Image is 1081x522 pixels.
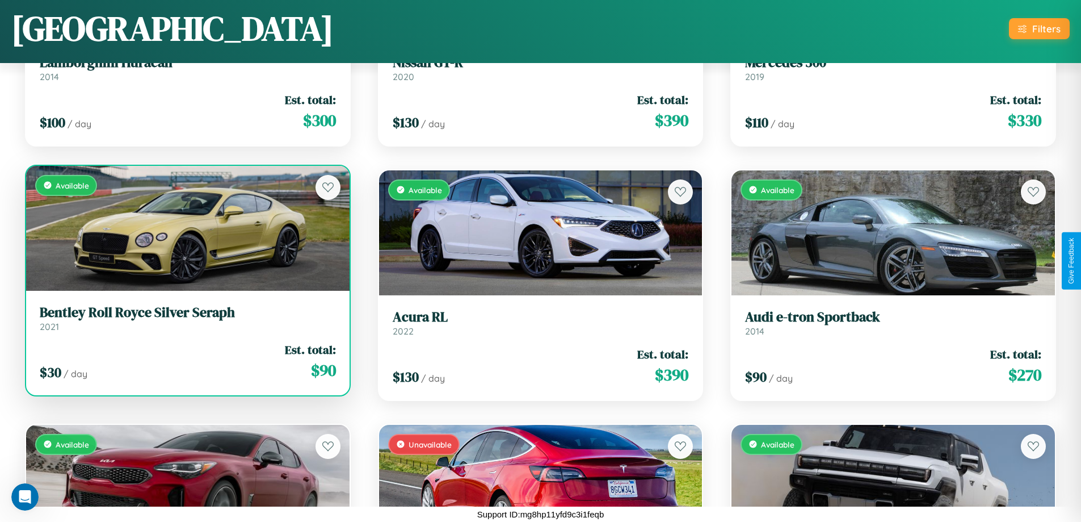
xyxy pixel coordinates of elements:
span: $ 100 [40,113,65,132]
a: Bentley Roll Royce Silver Seraph2021 [40,304,336,332]
span: / day [64,368,87,379]
span: Est. total: [990,346,1041,362]
span: $ 300 [303,109,336,132]
a: Acura RL2022 [393,309,689,337]
span: $ 130 [393,368,419,386]
span: Available [761,440,794,449]
span: $ 390 [655,109,688,132]
a: Mercedes 3002019 [745,55,1041,82]
h3: Acura RL [393,309,689,325]
span: / day [421,118,445,130]
span: 2022 [393,325,414,337]
span: Unavailable [409,440,452,449]
div: Give Feedback [1067,238,1075,284]
span: 2014 [745,325,764,337]
span: Available [56,440,89,449]
span: $ 30 [40,363,61,382]
span: 2021 [40,321,59,332]
span: Est. total: [285,341,336,358]
a: Audi e-tron Sportback2014 [745,309,1041,337]
h3: Lamborghini Huracan [40,55,336,71]
span: $ 390 [655,364,688,386]
span: 2019 [745,71,764,82]
p: Support ID: mg8hp11yfd9c3i1feqb [477,507,604,522]
h3: Bentley Roll Royce Silver Seraph [40,304,336,321]
span: $ 110 [745,113,768,132]
span: $ 130 [393,113,419,132]
span: 2014 [40,71,59,82]
h3: Audi e-tron Sportback [745,309,1041,325]
div: Filters [1032,23,1061,35]
iframe: Intercom live chat [11,483,39,511]
span: Available [409,185,442,195]
span: $ 330 [1008,109,1041,132]
span: Available [56,181,89,190]
span: / day [68,118,91,130]
a: Lamborghini Huracan2014 [40,55,336,82]
span: $ 90 [745,368,767,386]
span: Est. total: [637,91,688,108]
span: $ 90 [311,359,336,382]
span: / day [421,373,445,384]
h3: Nissan GT-R [393,55,689,71]
h3: Mercedes 300 [745,55,1041,71]
span: / day [771,118,794,130]
span: Est. total: [990,91,1041,108]
span: 2020 [393,71,414,82]
span: Available [761,185,794,195]
a: Nissan GT-R2020 [393,55,689,82]
span: $ 270 [1008,364,1041,386]
h1: [GEOGRAPHIC_DATA] [11,5,334,52]
span: Est. total: [637,346,688,362]
span: / day [769,373,793,384]
button: Filters [1009,18,1070,39]
span: Est. total: [285,91,336,108]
